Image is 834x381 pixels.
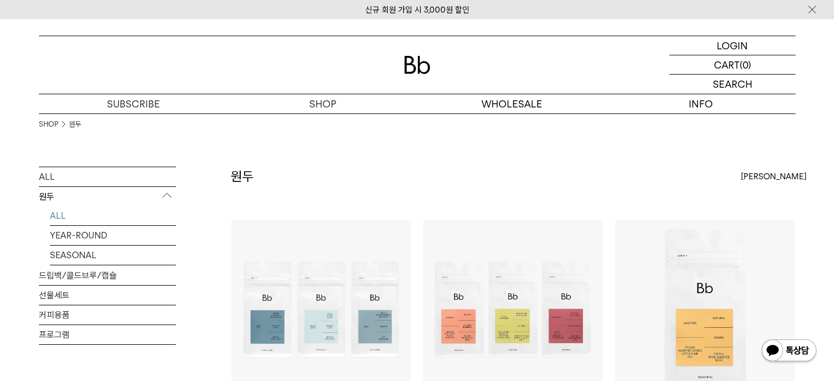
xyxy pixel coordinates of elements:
p: INFO [606,94,796,113]
img: 카카오톡 채널 1:1 채팅 버튼 [761,338,818,365]
a: YEAR-ROUND [50,226,176,245]
p: (0) [740,55,751,74]
a: SHOP [39,119,58,130]
p: SEARCH [713,75,752,94]
a: LOGIN [670,36,796,55]
a: 드립백/콜드브루/캡슐 [39,266,176,285]
p: WHOLESALE [417,94,606,113]
a: 커피용품 [39,305,176,325]
p: CART [714,55,740,74]
p: 원두 [39,187,176,207]
h2: 원두 [231,167,254,186]
a: 프로그램 [39,325,176,344]
a: ALL [39,167,176,186]
a: SHOP [228,94,417,113]
a: SUBSCRIBE [39,94,228,113]
span: [PERSON_NAME] [741,170,807,183]
a: ALL [50,206,176,225]
a: CART (0) [670,55,796,75]
a: 원두 [69,119,81,130]
a: SEASONAL [50,246,176,265]
img: 로고 [404,56,430,74]
a: 선물세트 [39,286,176,305]
a: 신규 회원 가입 시 3,000원 할인 [365,5,469,15]
p: LOGIN [717,36,748,55]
